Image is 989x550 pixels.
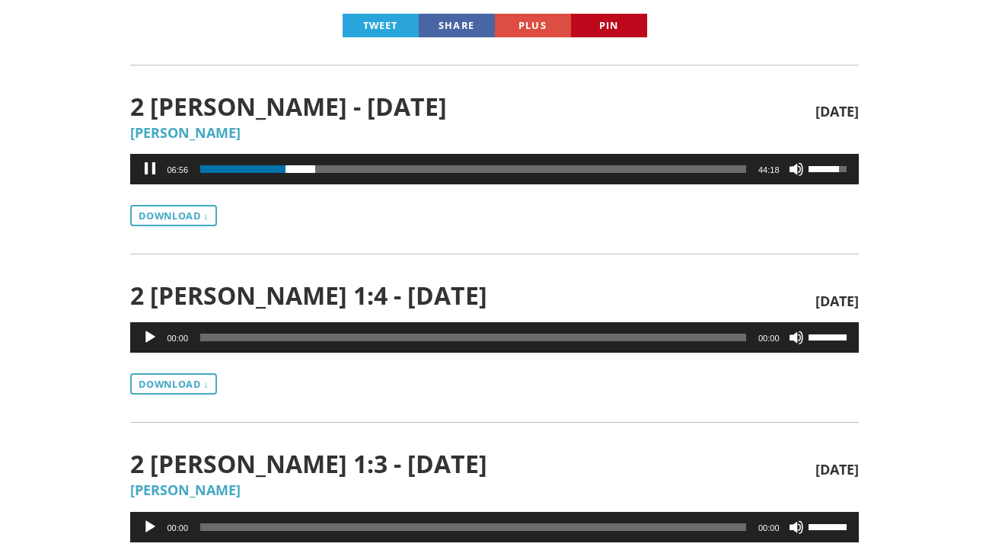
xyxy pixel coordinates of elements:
a: Tweet [343,14,419,37]
span: 2 [PERSON_NAME] 1:4 - [DATE] [130,282,815,309]
span: 00:00 [758,523,780,532]
a: Pin [571,14,647,37]
div: Audio Player [130,154,858,184]
span: [DATE] [815,294,859,309]
button: Pause [142,161,158,177]
a: Download ↓ [130,205,217,226]
a: Share [419,14,495,37]
a: Volume Slider [809,322,851,350]
button: Mute [789,330,804,345]
span: 06:56 [167,165,188,174]
span: [DATE] [815,462,859,478]
span: 00:00 [167,334,188,343]
a: Volume Slider [809,154,851,181]
button: Play [142,520,158,535]
button: Mute [789,520,804,535]
span: [DATE] [815,104,859,120]
span: 2 [PERSON_NAME] 1:3 - [DATE] [130,450,815,477]
a: Download ↓ [130,373,217,395]
span: 2 [PERSON_NAME] - [DATE] [130,93,815,120]
div: Audio Player [130,322,858,353]
h5: [PERSON_NAME] [130,483,858,498]
span: 00:00 [167,523,188,532]
a: Plus [495,14,571,37]
span: Time Slider [200,334,746,341]
span: Time Slider [200,523,746,531]
a: Volume Slider [809,512,851,539]
span: 00:00 [758,334,780,343]
div: Audio Player [130,512,858,542]
h5: [PERSON_NAME] [130,126,858,141]
button: Mute [789,161,804,177]
button: Play [142,330,158,345]
span: 44:18 [758,165,780,174]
